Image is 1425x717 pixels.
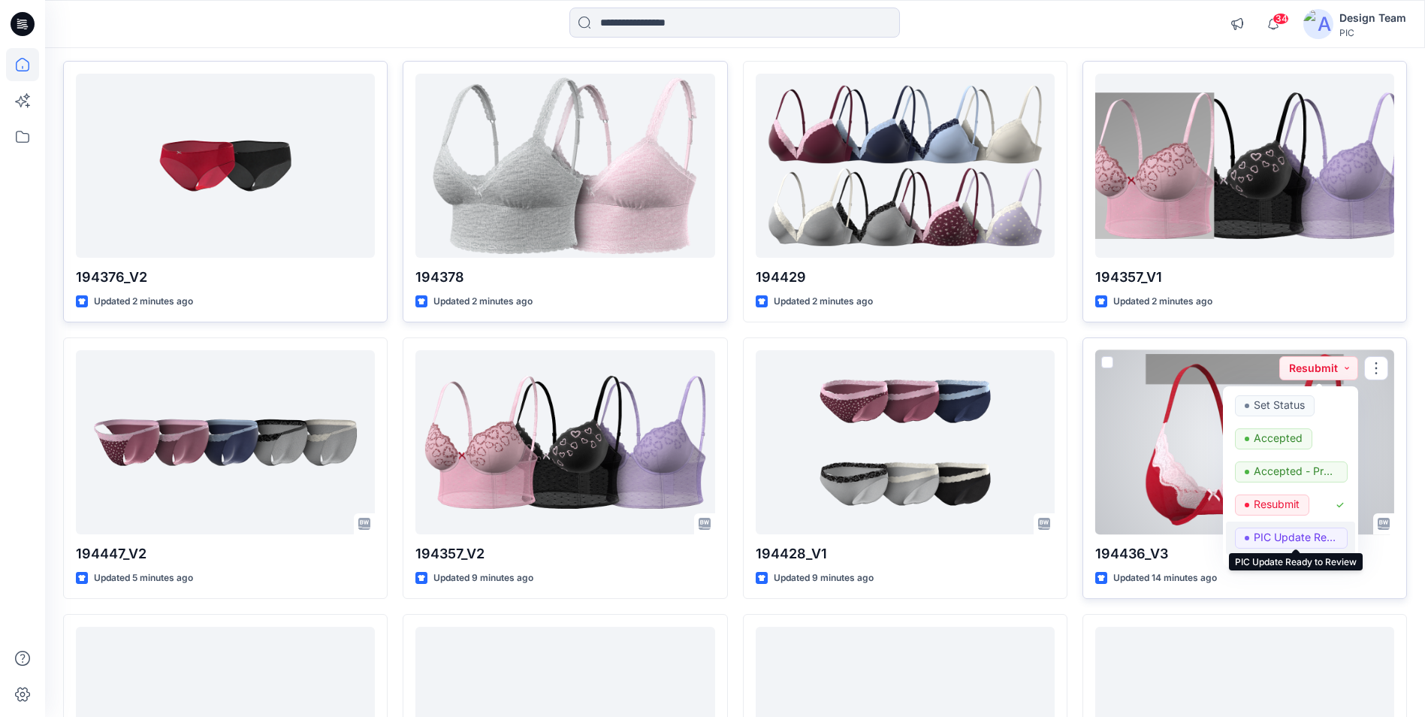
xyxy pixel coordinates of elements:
p: Updated 5 minutes ago [94,570,193,586]
p: Updated 2 minutes ago [94,294,193,310]
a: 194447_V2 [76,350,375,534]
a: 194357_V1 [1095,74,1394,258]
a: 194429 [756,74,1055,258]
img: avatar [1303,9,1333,39]
a: 194436_V3 [1095,350,1394,534]
div: Design Team [1339,9,1406,27]
div: PIC [1339,27,1406,38]
p: 194378 [415,267,714,288]
span: 34 [1273,13,1289,25]
p: Updated 2 minutes ago [433,294,533,310]
p: Updated 9 minutes ago [433,570,533,586]
p: 194428_V1 [756,543,1055,564]
p: Updated 2 minutes ago [774,294,873,310]
a: 194428_V1 [756,350,1055,534]
p: Hold [1254,561,1276,580]
p: Resubmit [1254,495,1300,514]
p: PIC Update Ready to Review [1254,528,1338,547]
a: 194376_V2 [76,74,375,258]
a: 194357_V2 [415,350,714,534]
p: 194357_V1 [1095,267,1394,288]
p: 194376_V2 [76,267,375,288]
p: Set Status [1254,395,1305,415]
p: Updated 2 minutes ago [1113,294,1212,310]
p: Accepted [1254,428,1303,448]
p: Updated 14 minutes ago [1113,570,1217,586]
p: 194429 [756,267,1055,288]
p: 194436_V3 [1095,543,1394,564]
p: Accepted - Proceed to Retailer SZ [1254,461,1338,481]
a: 194378 [415,74,714,258]
p: 194357_V2 [415,543,714,564]
p: 194447_V2 [76,543,375,564]
p: Updated 9 minutes ago [774,570,874,586]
